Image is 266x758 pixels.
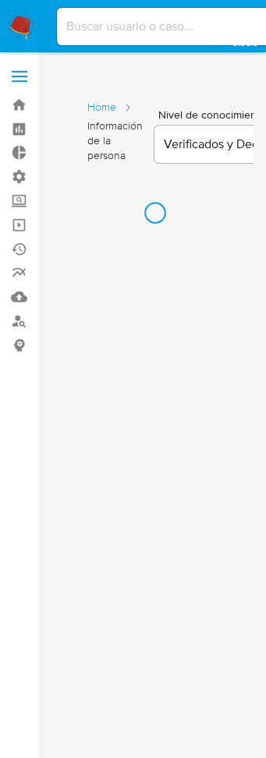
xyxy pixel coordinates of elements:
[87,119,143,163] span: Información de la persona
[87,100,116,115] a: Home
[87,94,143,185] nav: List of pages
